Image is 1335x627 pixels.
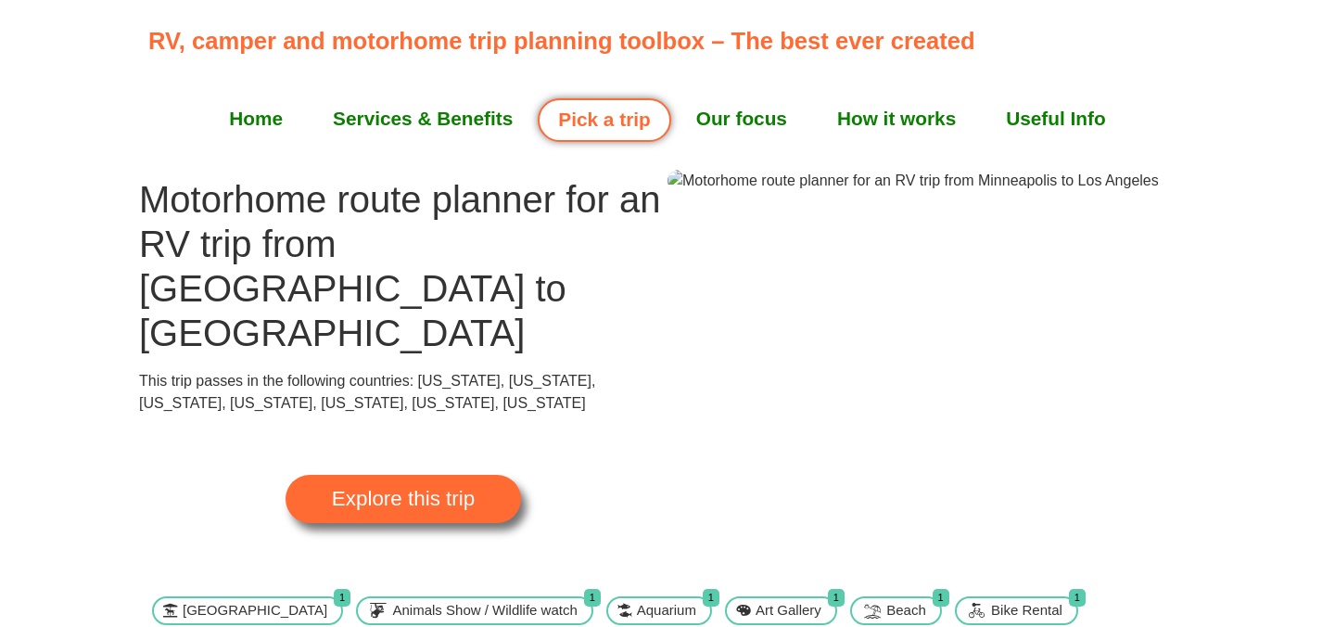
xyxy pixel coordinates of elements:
[981,96,1130,142] a: Useful Info
[671,96,812,142] a: Our focus
[388,600,582,621] span: Animals Show / Wildlife watch
[632,600,701,621] span: Aquarium
[308,96,538,142] a: Services & Benefits
[334,589,350,607] span: 1
[751,600,826,621] span: Art Gallery
[139,177,667,355] h1: Motorhome route planner for an RV trip from [GEOGRAPHIC_DATA] to [GEOGRAPHIC_DATA]
[139,373,595,411] span: This trip passes in the following countries: [US_STATE], [US_STATE], [US_STATE], [US_STATE], [US_...
[332,489,475,509] span: Explore this trip
[986,600,1067,621] span: Bike Rental
[882,600,931,621] span: Beach
[667,170,1159,192] img: Motorhome route planner for an RV trip from Minneapolis to Los Angeles
[178,600,332,621] span: [GEOGRAPHIC_DATA]
[1069,589,1086,607] span: 1
[538,98,670,142] a: Pick a trip
[933,589,949,607] span: 1
[703,589,719,607] span: 1
[204,96,308,142] a: Home
[148,96,1187,142] nav: Menu
[286,475,521,523] a: Explore this trip
[812,96,981,142] a: How it works
[148,23,1197,58] p: RV, camper and motorhome trip planning toolbox – The best ever created
[584,589,601,607] span: 1
[828,589,845,607] span: 1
